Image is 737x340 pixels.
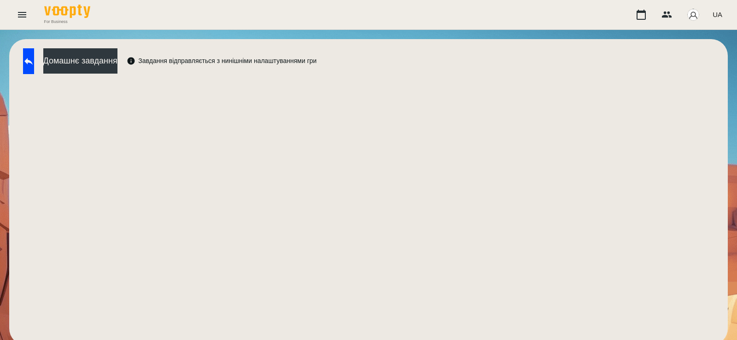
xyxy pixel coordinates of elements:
button: Домашнє завдання [43,48,117,74]
img: avatar_s.png [687,8,700,21]
div: Завдання відправляється з нинішніми налаштуваннями гри [127,57,317,66]
button: UA [709,6,726,23]
button: Menu [11,4,33,26]
span: UA [713,10,722,19]
span: For Business [44,19,90,24]
img: Voopty Logo [44,5,90,18]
